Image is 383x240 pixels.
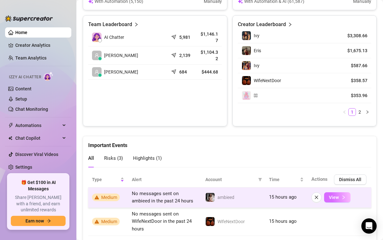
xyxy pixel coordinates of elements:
[171,33,178,39] span: send
[95,195,99,200] span: warning
[338,47,367,54] article: $1,675.13
[348,108,356,116] li: 1
[11,194,66,213] span: Share [PERSON_NAME] with a friend, and earn unlimited rewards
[44,72,53,81] img: AI Chatter
[199,31,218,44] article: $1,146.17
[238,21,286,28] article: Creator Leaderboard
[15,133,60,143] span: Chat Copilot
[338,77,367,84] article: $358.57
[88,136,371,149] div: Important Events
[101,195,117,200] span: Medium
[257,175,263,184] span: filter
[254,48,261,53] span: Eris
[88,172,128,187] th: Type
[95,53,99,58] span: user
[338,92,367,99] article: $353.96
[92,176,119,183] span: Type
[356,108,364,116] li: 2
[341,195,346,200] span: right
[254,78,281,83] span: WifeNextDoor
[265,172,308,187] th: Time
[217,195,234,200] span: ambieed
[242,46,251,55] img: Eris
[15,107,48,112] a: Chat Monitoring
[199,49,218,62] article: $1,104.32
[15,120,60,131] span: Automations
[206,193,215,202] img: ambieed
[95,70,99,74] span: user
[25,218,44,223] span: Earn now
[128,172,202,187] th: Alert
[199,69,218,75] article: $444.68
[15,86,32,91] a: Content
[242,61,251,70] img: Ivy
[179,34,190,40] article: 5,981
[338,32,367,39] article: $3,308.66
[324,192,351,202] button: View
[242,91,251,100] img: 𓆩𓆪
[15,165,32,170] a: Settings
[5,15,53,22] img: logo-BBDzfeDw.svg
[104,34,124,41] span: AI Chatter
[205,176,256,183] span: Account
[15,40,66,50] a: Creator Analytics
[132,211,192,232] span: No messages sent on WifeNextDoor in the past 24 hours
[46,219,51,223] span: arrow-right
[171,51,178,58] span: send
[132,191,193,204] span: No messages sent on ambieed in the past 24 hours
[95,219,99,224] span: warning
[104,52,138,59] span: [PERSON_NAME]
[339,177,361,182] span: Dismiss All
[92,32,102,42] img: izzy-ai-chatter-avatar-DDCN_rTZ.svg
[15,30,27,35] a: Home
[311,176,328,182] span: Actions
[242,76,251,85] img: WifeNextDoor
[134,21,138,28] span: right
[341,108,348,116] li: Previous Page
[269,218,297,224] span: 15 hours ago
[254,33,259,38] span: Ivy
[365,110,369,114] span: right
[269,176,299,183] span: Time
[179,69,187,75] article: 684
[104,155,123,161] span: Risks ( 3 )
[334,174,366,185] button: Dismiss All
[288,21,292,28] span: right
[343,110,346,114] span: left
[88,21,132,28] article: Team Leaderboard
[242,31,251,40] img: Ivy
[206,217,215,226] img: WifeNextDoor
[254,63,259,68] span: Ivy
[11,216,66,226] button: Earn nowarrow-right
[338,62,367,69] article: $587.66
[269,194,297,200] span: 15 hours ago
[15,96,27,102] a: Setup
[8,123,13,128] span: thunderbolt
[15,152,58,157] a: Discover Viral Videos
[15,55,46,60] a: Team Analytics
[11,180,66,192] span: 🎁 Get $100 in AI Messages
[171,68,178,74] span: send
[88,155,94,161] span: All
[101,219,117,224] span: Medium
[341,108,348,116] button: left
[361,218,377,234] div: Open Intercom Messenger
[349,109,356,116] a: 1
[356,109,363,116] a: 2
[133,155,162,161] span: Highlights ( 1 )
[8,136,12,140] img: Chat Copilot
[364,108,371,116] button: right
[179,52,190,59] article: 2,139
[104,68,138,75] span: [PERSON_NAME]
[314,195,319,200] span: close
[364,108,371,116] li: Next Page
[9,74,41,80] span: Izzy AI Chatter
[254,93,258,98] span: 𓆩𓆪
[329,195,339,200] span: View
[217,219,245,224] span: WifeNextDoor
[258,178,262,181] span: filter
